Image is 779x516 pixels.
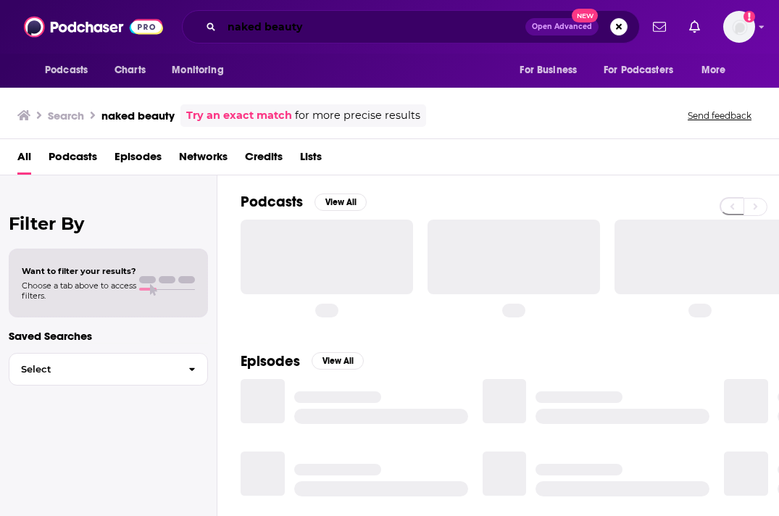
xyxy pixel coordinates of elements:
[105,57,154,84] a: Charts
[647,14,672,39] a: Show notifications dropdown
[723,11,755,43] img: User Profile
[222,15,525,38] input: Search podcasts, credits, & more...
[312,352,364,370] button: View All
[9,213,208,234] h2: Filter By
[743,11,755,22] svg: Add a profile image
[241,352,300,370] h2: Episodes
[691,57,744,84] button: open menu
[525,18,599,36] button: Open AdvancedNew
[245,145,283,175] a: Credits
[520,60,577,80] span: For Business
[9,365,177,374] span: Select
[45,60,88,80] span: Podcasts
[701,60,726,80] span: More
[35,57,107,84] button: open menu
[295,107,420,124] span: for more precise results
[723,11,755,43] button: Show profile menu
[241,352,364,370] a: EpisodesView All
[300,145,322,175] a: Lists
[572,9,598,22] span: New
[179,145,228,175] a: Networks
[22,280,136,301] span: Choose a tab above to access filters.
[48,109,84,122] h3: Search
[604,60,673,80] span: For Podcasters
[24,13,163,41] img: Podchaser - Follow, Share and Rate Podcasts
[509,57,595,84] button: open menu
[683,109,756,122] button: Send feedback
[22,266,136,276] span: Want to filter your results?
[114,60,146,80] span: Charts
[17,145,31,175] a: All
[186,107,292,124] a: Try an exact match
[241,193,367,211] a: PodcastsView All
[172,60,223,80] span: Monitoring
[314,193,367,211] button: View All
[594,57,694,84] button: open menu
[532,23,592,30] span: Open Advanced
[162,57,242,84] button: open menu
[101,109,175,122] h3: naked beauty
[9,353,208,386] button: Select
[114,145,162,175] a: Episodes
[683,14,706,39] a: Show notifications dropdown
[182,10,640,43] div: Search podcasts, credits, & more...
[49,145,97,175] a: Podcasts
[9,329,208,343] p: Saved Searches
[241,193,303,211] h2: Podcasts
[723,11,755,43] span: Logged in as nicole.koremenos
